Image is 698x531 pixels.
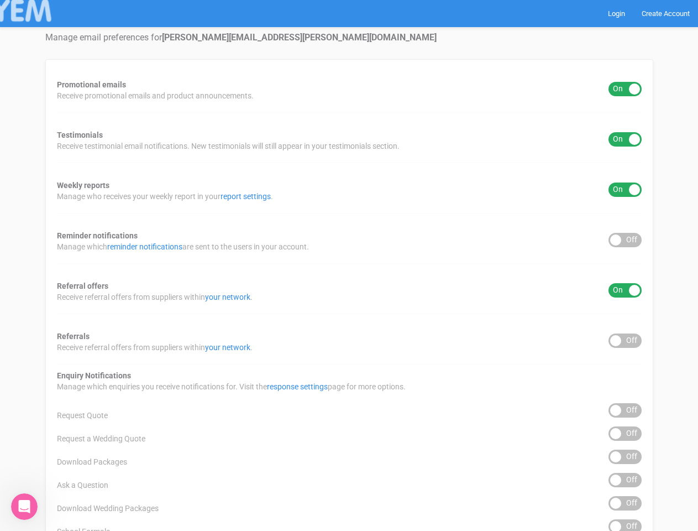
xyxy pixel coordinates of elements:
strong: Weekly reports [57,181,109,190]
span: Receive referral offers from suppliers within . [57,342,253,353]
span: Receive referral offers from suppliers within . [57,291,253,303]
strong: Enquiry Notifications [57,371,131,380]
a: report settings [221,192,271,201]
iframe: Intercom live chat [11,493,38,520]
a: reminder notifications [107,242,182,251]
span: Download Wedding Packages [57,503,159,514]
span: Request a Wedding Quote [57,433,145,444]
strong: Testimonials [57,131,103,139]
h4: Manage email preferences for [45,33,653,43]
span: Receive testimonial email notifications. New testimonials will still appear in your testimonials ... [57,140,400,152]
span: Request Quote [57,410,108,421]
a: your network [205,343,250,352]
strong: Referrals [57,332,90,341]
a: your network [205,293,250,301]
span: Manage which are sent to the users in your account. [57,241,309,252]
strong: Referral offers [57,282,108,290]
strong: Reminder notifications [57,231,138,240]
span: Ask a Question [57,480,108,491]
strong: Promotional emails [57,80,126,89]
strong: [PERSON_NAME][EMAIL_ADDRESS][PERSON_NAME][DOMAIN_NAME] [162,32,437,43]
span: Receive promotional emails and product announcements. [57,90,254,101]
span: Manage which enquiries you receive notifications for. Visit the page for more options. [57,381,406,392]
span: Download Packages [57,456,127,467]
span: Manage who receives your weekly report in your . [57,191,273,202]
a: response settings [267,382,328,391]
